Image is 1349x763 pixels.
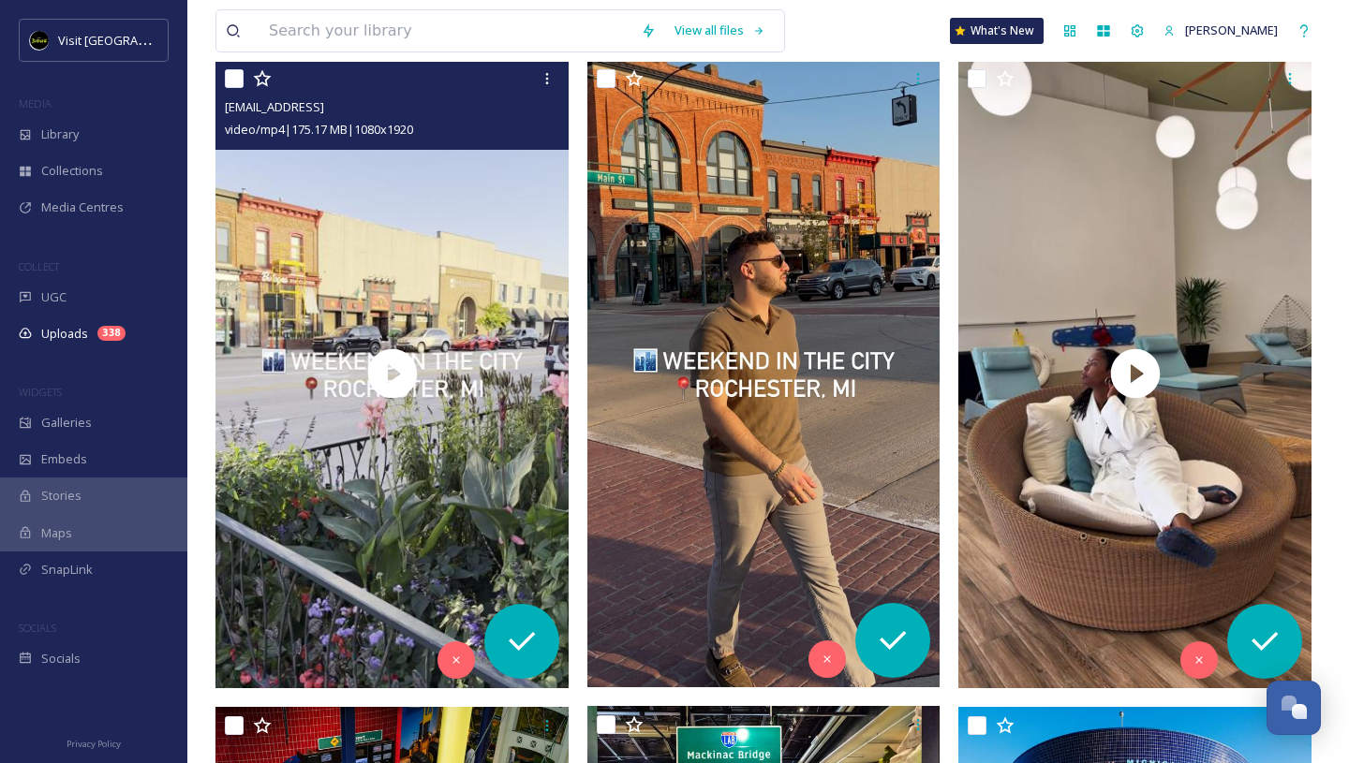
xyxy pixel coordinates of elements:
span: [EMAIL_ADDRESS] [225,98,324,115]
img: ext_1759930838.567419_davidsayah1@gmail.com-BBF1CDF9-01FE-4B25-AB32-14770AC56132.jpeg [587,60,941,687]
span: Embeds [41,450,87,468]
span: WIDGETS [19,385,62,399]
a: Privacy Policy [67,731,121,754]
span: Stories [41,487,82,505]
input: Search your library [259,10,631,51]
span: Uploads [41,325,88,343]
span: [PERSON_NAME] [1185,22,1278,38]
span: Privacy Policy [67,738,121,750]
span: UGC [41,288,67,306]
a: [PERSON_NAME] [1154,12,1287,49]
span: video/mp4 | 175.17 MB | 1080 x 1920 [225,121,413,138]
img: VISIT%20DETROIT%20LOGO%20-%20BLACK%20BACKGROUND.png [30,31,49,50]
img: thumbnail [958,60,1312,687]
span: MEDIA [19,96,52,110]
span: Galleries [41,414,92,432]
span: Visit [GEOGRAPHIC_DATA] [58,31,203,49]
span: SnapLink [41,561,93,579]
span: Collections [41,162,103,180]
div: 338 [97,326,126,341]
span: Library [41,125,79,143]
span: Socials [41,650,81,668]
a: View all files [665,12,775,49]
img: thumbnail [215,60,569,687]
span: COLLECT [19,259,59,273]
span: Maps [41,524,72,542]
span: SOCIALS [19,621,56,635]
button: Open Chat [1267,681,1321,735]
a: What's New [950,18,1044,44]
span: Media Centres [41,198,124,216]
